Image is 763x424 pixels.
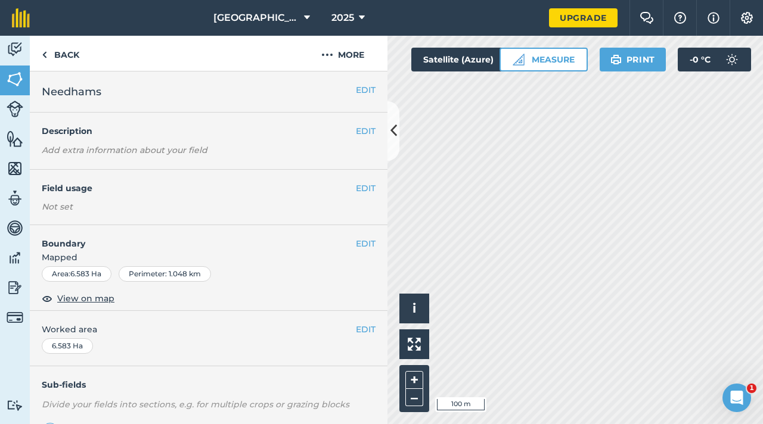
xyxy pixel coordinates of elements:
[119,266,211,282] div: Perimeter : 1.048 km
[356,83,376,96] button: EDIT
[708,11,719,25] img: svg+xml;base64,PHN2ZyB4bWxucz0iaHR0cDovL3d3dy53My5vcmcvMjAwMC9zdmciIHdpZHRoPSIxNyIgaGVpZ2h0PSIxNy...
[747,384,756,393] span: 1
[298,36,387,71] button: More
[42,182,356,195] h4: Field usage
[7,279,23,297] img: svg+xml;base64,PD94bWwgdmVyc2lvbj0iMS4wIiBlbmNvZGluZz0idXRmLTgiPz4KPCEtLSBHZW5lcmF0b3I6IEFkb2JlIE...
[600,48,666,71] button: Print
[673,12,687,24] img: A question mark icon
[42,291,114,305] button: View on map
[640,12,654,24] img: Two speech bubbles overlapping with the left bubble in the forefront
[42,323,376,336] span: Worked area
[411,48,526,71] button: Satellite (Azure)
[42,399,349,410] em: Divide your fields into sections, e.g. for multiple crops or grazing blocks
[356,323,376,336] button: EDIT
[405,389,423,406] button: –
[678,48,751,71] button: -0 °C
[42,291,52,305] img: svg+xml;base64,PHN2ZyB4bWxucz0iaHR0cDovL3d3dy53My5vcmcvMjAwMC9zdmciIHdpZHRoPSIxOCIgaGVpZ2h0PSIyNC...
[405,371,423,389] button: +
[7,309,23,326] img: svg+xml;base64,PD94bWwgdmVyc2lvbj0iMS4wIiBlbmNvZGluZz0idXRmLTgiPz4KPCEtLSBHZW5lcmF0b3I6IEFkb2JlIE...
[356,182,376,195] button: EDIT
[213,11,299,25] span: [GEOGRAPHIC_DATA]
[412,301,416,316] span: i
[7,130,23,148] img: svg+xml;base64,PHN2ZyB4bWxucz0iaHR0cDovL3d3dy53My5vcmcvMjAwMC9zdmciIHdpZHRoPSI1NiIgaGVpZ2h0PSI2MC...
[321,48,333,62] img: svg+xml;base64,PHN2ZyB4bWxucz0iaHR0cDovL3d3dy53My5vcmcvMjAwMC9zdmciIHdpZHRoPSIyMCIgaGVpZ2h0PSIyNC...
[610,52,622,67] img: svg+xml;base64,PHN2ZyB4bWxucz0iaHR0cDovL3d3dy53My5vcmcvMjAwMC9zdmciIHdpZHRoPSIxOSIgaGVpZ2h0PSIyNC...
[7,400,23,411] img: svg+xml;base64,PD94bWwgdmVyc2lvbj0iMS4wIiBlbmNvZGluZz0idXRmLTgiPz4KPCEtLSBHZW5lcmF0b3I6IEFkb2JlIE...
[30,378,387,391] h4: Sub-fields
[513,54,525,66] img: Ruler icon
[12,8,30,27] img: fieldmargin Logo
[30,251,387,264] span: Mapped
[42,48,47,62] img: svg+xml;base64,PHN2ZyB4bWxucz0iaHR0cDovL3d3dy53My5vcmcvMjAwMC9zdmciIHdpZHRoPSI5IiBoZWlnaHQ9IjI0Ii...
[740,12,754,24] img: A cog icon
[720,48,744,71] img: svg+xml;base64,PD94bWwgdmVyc2lvbj0iMS4wIiBlbmNvZGluZz0idXRmLTgiPz4KPCEtLSBHZW5lcmF0b3I6IEFkb2JlIE...
[42,124,376,138] h4: Description
[30,225,356,250] h4: Boundary
[42,145,207,155] em: Add extra information about your field
[7,219,23,237] img: svg+xml;base64,PD94bWwgdmVyc2lvbj0iMS4wIiBlbmNvZGluZz0idXRmLTgiPz4KPCEtLSBHZW5lcmF0b3I6IEFkb2JlIE...
[7,189,23,207] img: svg+xml;base64,PD94bWwgdmVyc2lvbj0iMS4wIiBlbmNvZGluZz0idXRmLTgiPz4KPCEtLSBHZW5lcmF0b3I6IEFkb2JlIE...
[7,70,23,88] img: svg+xml;base64,PHN2ZyB4bWxucz0iaHR0cDovL3d3dy53My5vcmcvMjAwMC9zdmciIHdpZHRoPSI1NiIgaGVpZ2h0PSI2MC...
[30,36,91,71] a: Back
[356,237,376,250] button: EDIT
[7,40,23,58] img: svg+xml;base64,PD94bWwgdmVyc2lvbj0iMS4wIiBlbmNvZGluZz0idXRmLTgiPz4KPCEtLSBHZW5lcmF0b3I6IEFkb2JlIE...
[42,201,376,213] div: Not set
[7,249,23,267] img: svg+xml;base64,PD94bWwgdmVyc2lvbj0iMS4wIiBlbmNvZGluZz0idXRmLTgiPz4KPCEtLSBHZW5lcmF0b3I6IEFkb2JlIE...
[42,266,111,282] div: Area : 6.583 Ha
[722,384,751,412] iframe: Intercom live chat
[500,48,588,71] button: Measure
[549,8,618,27] a: Upgrade
[42,83,101,100] span: Needhams
[331,11,354,25] span: 2025
[399,294,429,323] button: i
[408,338,421,351] img: Four arrows, one pointing top left, one top right, one bottom right and the last bottom left
[7,160,23,177] img: svg+xml;base64,PHN2ZyB4bWxucz0iaHR0cDovL3d3dy53My5vcmcvMjAwMC9zdmciIHdpZHRoPSI1NiIgaGVpZ2h0PSI2MC...
[42,338,93,354] div: 6.583 Ha
[7,101,23,117] img: svg+xml;base64,PD94bWwgdmVyc2lvbj0iMS4wIiBlbmNvZGluZz0idXRmLTgiPz4KPCEtLSBHZW5lcmF0b3I6IEFkb2JlIE...
[356,124,376,138] button: EDIT
[690,48,711,71] span: -0 ° C
[57,292,114,305] span: View on map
